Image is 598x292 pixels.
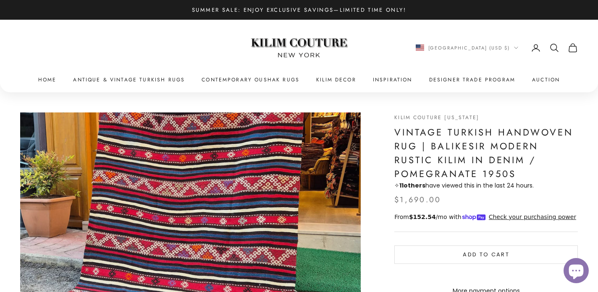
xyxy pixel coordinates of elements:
[20,76,578,84] nav: Primary navigation
[192,5,406,14] p: Summer Sale: Enjoy Exclusive Savings—Limited Time Only!
[394,114,479,121] a: Kilim Couture [US_STATE]
[416,44,519,52] button: Change country or currency
[394,245,578,264] button: Add to cart
[416,44,424,51] img: United States
[429,76,516,84] a: Designer Trade Program
[532,76,560,84] a: Auction
[399,181,404,190] span: 11
[399,181,425,190] strong: others
[394,181,578,190] p: ✧ have viewed this in the last 24 hours.
[428,44,510,52] span: [GEOGRAPHIC_DATA] (USD $)
[202,76,299,84] a: Contemporary Oushak Rugs
[247,28,351,68] img: Logo of Kilim Couture New York
[394,194,441,206] sale-price: $1,690.00
[561,258,591,285] inbox-online-store-chat: Shopify online store chat
[373,76,412,84] a: Inspiration
[38,76,57,84] a: Home
[316,76,356,84] summary: Kilim Decor
[416,43,578,53] nav: Secondary navigation
[394,125,578,181] h1: Vintage Turkish Handwoven Rug | Balikesir Modern Rustic Kilim in Denim / Pomegranate 1950s
[73,76,185,84] a: Antique & Vintage Turkish Rugs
